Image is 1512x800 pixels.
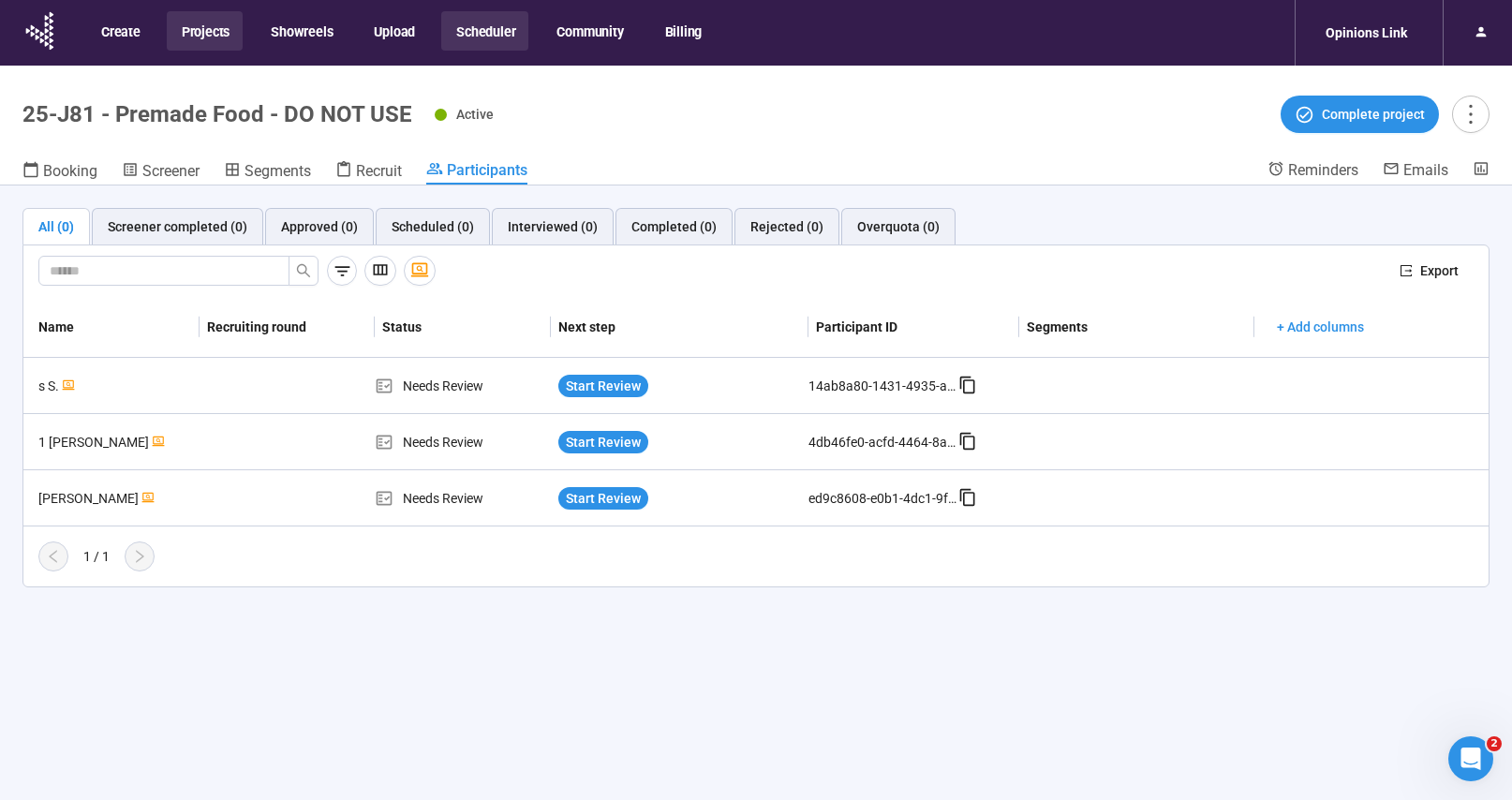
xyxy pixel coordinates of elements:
div: 1 / 1 [83,546,110,567]
button: + Add columns [1262,312,1379,342]
div: Opinions Link [1314,15,1418,51]
div: Needs Review [375,376,551,396]
a: Reminders [1267,160,1358,183]
button: more [1452,96,1490,133]
span: Active [456,107,494,122]
div: s S. [31,376,200,396]
button: right [125,541,155,571]
iframe: Intercom live chat [1448,736,1493,781]
div: Screener completed (0) [108,216,247,237]
div: Rejected (0) [750,216,823,237]
button: Showreels [256,11,346,51]
div: 14ab8a80-1431-4935-aba7-2240f01d76f9 [808,376,958,396]
div: Completed (0) [631,216,717,237]
button: Start Review [558,431,648,453]
th: Name [23,297,200,358]
span: Start Review [566,376,641,396]
button: left [38,541,68,571]
button: Create [86,11,154,51]
button: Start Review [558,487,648,510]
th: Participant ID [808,297,1019,358]
span: left [46,549,61,564]
button: search [289,256,319,286]
span: Segments [245,162,311,180]
button: Start Review [558,375,648,397]
span: 2 [1487,736,1502,751]
div: Approved (0) [281,216,358,237]
div: ed9c8608-e0b1-4dc1-9f26-cd966842fe42 [808,488,958,509]
th: Recruiting round [200,297,376,358]
button: Complete project [1281,96,1439,133]
div: 4db46fe0-acfd-4464-8ab4-29b2157d4ccb [808,432,958,452]
span: Recruit [356,162,402,180]
span: Screener [142,162,200,180]
div: Overquota (0) [857,216,940,237]
span: Start Review [566,488,641,509]
button: Billing [650,11,716,51]
span: Start Review [566,432,641,452]
span: search [296,263,311,278]
span: Reminders [1288,161,1358,179]
span: Booking [43,162,97,180]
a: Booking [22,160,97,185]
div: All (0) [38,216,74,237]
a: Participants [426,160,527,185]
span: Export [1420,260,1459,281]
a: Screener [122,160,200,185]
div: Needs Review [375,432,551,452]
span: Complete project [1322,104,1425,125]
span: right [132,549,147,564]
span: export [1400,264,1413,277]
span: Participants [447,161,527,179]
a: Segments [224,160,311,185]
th: Segments [1019,297,1253,358]
th: Status [375,297,551,358]
a: Emails [1383,160,1448,183]
h1: 25-J81 - Premade Food - DO NOT USE [22,101,412,127]
button: exportExport [1385,256,1474,286]
button: Community [541,11,636,51]
a: Recruit [335,160,402,185]
span: more [1458,101,1483,126]
button: Projects [167,11,243,51]
div: 1 [PERSON_NAME] [31,432,200,452]
div: [PERSON_NAME] [31,488,200,509]
div: Needs Review [375,488,551,509]
div: Scheduled (0) [392,216,474,237]
span: Emails [1403,161,1448,179]
button: Upload [359,11,428,51]
button: Scheduler [441,11,528,51]
span: + Add columns [1277,317,1364,337]
th: Next step [551,297,808,358]
div: Interviewed (0) [508,216,598,237]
